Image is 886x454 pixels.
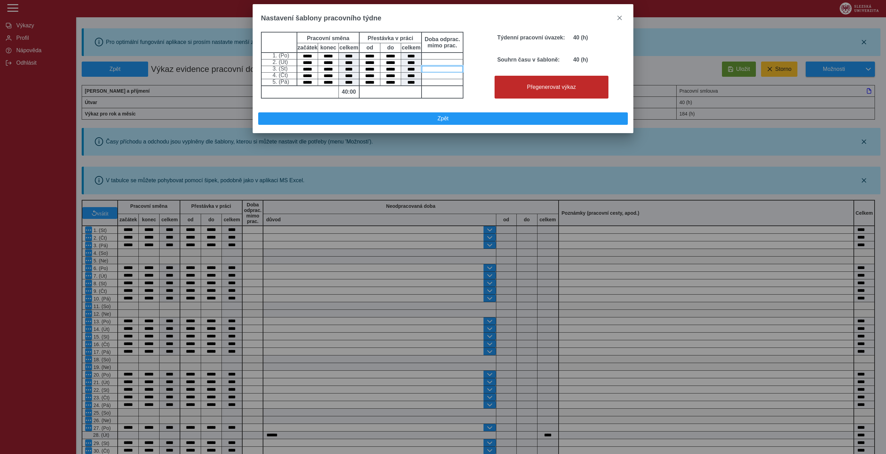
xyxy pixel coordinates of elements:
b: od [360,45,380,51]
b: Souhrn času v šabloně: [497,57,560,63]
b: Doba odprac. mimo prac. [423,36,461,49]
b: Přestávka v práci [368,35,413,41]
span: 5. (Pá) [271,79,289,85]
b: Týdenní pracovní úvazek: [497,35,565,40]
b: Pracovní směna [307,35,350,41]
span: 4. (Čt) [271,72,288,78]
b: celkem [401,45,421,51]
b: konec [318,45,338,51]
b: 40 (h) [573,35,588,40]
b: do [380,45,401,51]
button: Zpět [258,112,628,125]
span: Nastavení šablony pracovního týdne [261,14,381,22]
button: Přegenerovat výkaz [495,76,608,99]
button: close [614,12,625,24]
b: 40 (h) [573,57,588,63]
span: 3. (St) [271,66,288,72]
b: 40:00 [339,89,359,95]
span: 1. (Po) [271,53,289,58]
span: Přegenerovat výkaz [498,84,605,90]
span: Zpět [261,115,625,122]
span: 2. (Út) [271,59,288,65]
b: začátek [297,45,318,51]
b: celkem [339,45,359,51]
